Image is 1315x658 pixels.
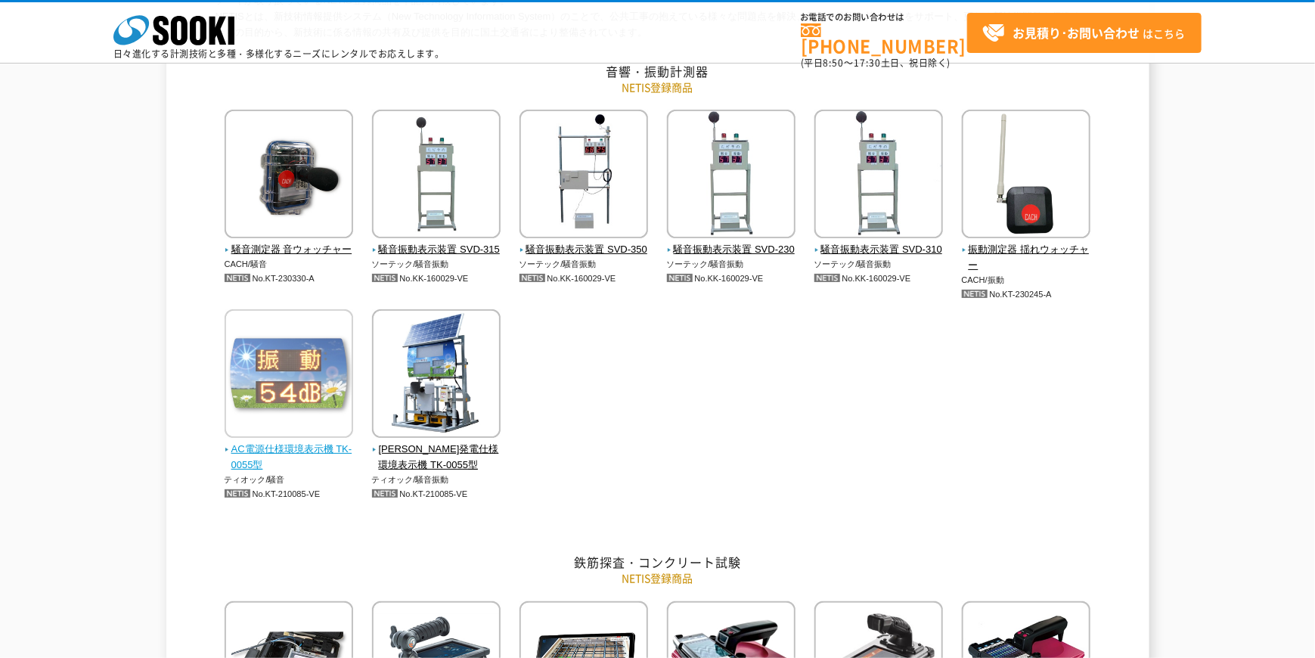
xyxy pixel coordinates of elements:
[967,13,1202,53] a: お見積り･お問い合わせはこちら
[372,258,501,271] p: ソーテック/騒音振動
[372,473,501,486] p: ティオック/騒音振動
[667,110,796,242] img: 騒音振動表示装置 SVD-230
[225,110,353,242] img: 騒音測定器 音ウォッチャー
[667,228,796,259] a: 騒音振動表示装置 SVD-230
[216,64,1100,79] h2: 音響・振動計測器
[225,473,354,486] p: ティオック/騒音
[519,258,649,271] p: ソーテック/騒音振動
[216,79,1100,95] p: NETIS登録商品
[372,271,501,287] p: No.KK-160029-VE
[814,242,944,258] span: 騒音振動表示装置 SVD-310
[372,110,501,242] img: 騒音振動表示装置 SVD-315
[801,56,951,70] span: (平日 ～ 土日、祝日除く)
[667,258,796,271] p: ソーテック/騒音振動
[225,228,354,259] a: 騒音測定器 音ウォッチャー
[814,110,943,242] img: 騒音振動表示装置 SVD-310
[962,110,1090,242] img: 振動測定器 揺れウォッチャー
[814,258,944,271] p: ソーテック/騒音振動
[823,56,845,70] span: 8:50
[519,110,648,242] img: 騒音振動表示装置 SVD-350
[225,486,354,502] p: No.KT-210085-VE
[113,49,445,58] p: 日々進化する計測技術と多種・多様化するニーズにレンタルでお応えします。
[519,271,649,287] p: No.KK-160029-VE
[372,442,501,473] span: [PERSON_NAME]発電仕様環境表示機 TK-0055型
[801,13,967,22] span: お電話でのお問い合わせは
[519,228,649,259] a: 騒音振動表示装置 SVD-350
[854,56,881,70] span: 17:30
[225,258,354,271] p: CACH/騒音
[372,309,501,442] img: 太陽光発電仕様環境表示機 TK-0055型
[814,228,944,259] a: 騒音振動表示装置 SVD-310
[1013,23,1140,42] strong: お見積り･お問い合わせ
[225,271,354,287] p: No.KT-230330-A
[667,271,796,287] p: No.KK-160029-VE
[667,242,796,258] span: 騒音振動表示装置 SVD-230
[962,274,1091,287] p: CACH/振動
[962,242,1091,274] span: 振動測定器 揺れウォッチャー
[814,271,944,287] p: No.KK-160029-VE
[225,309,353,442] img: AC電源仕様環境表示機 TK-0055型
[372,428,501,473] a: [PERSON_NAME]発電仕様環境表示機 TK-0055型
[801,23,967,54] a: [PHONE_NUMBER]
[225,428,354,473] a: AC電源仕様環境表示機 TK-0055型
[216,570,1100,586] p: NETIS登録商品
[372,228,501,259] a: 騒音振動表示装置 SVD-315
[519,242,649,258] span: 騒音振動表示装置 SVD-350
[372,242,501,258] span: 騒音振動表示装置 SVD-315
[962,228,1091,274] a: 振動測定器 揺れウォッチャー
[982,22,1185,45] span: はこちら
[372,486,501,502] p: No.KT-210085-VE
[225,242,354,258] span: 騒音測定器 音ウォッチャー
[962,287,1091,303] p: No.KT-230245-A
[225,442,354,473] span: AC電源仕様環境表示機 TK-0055型
[216,554,1100,570] h2: 鉄筋探査・コンクリート試験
